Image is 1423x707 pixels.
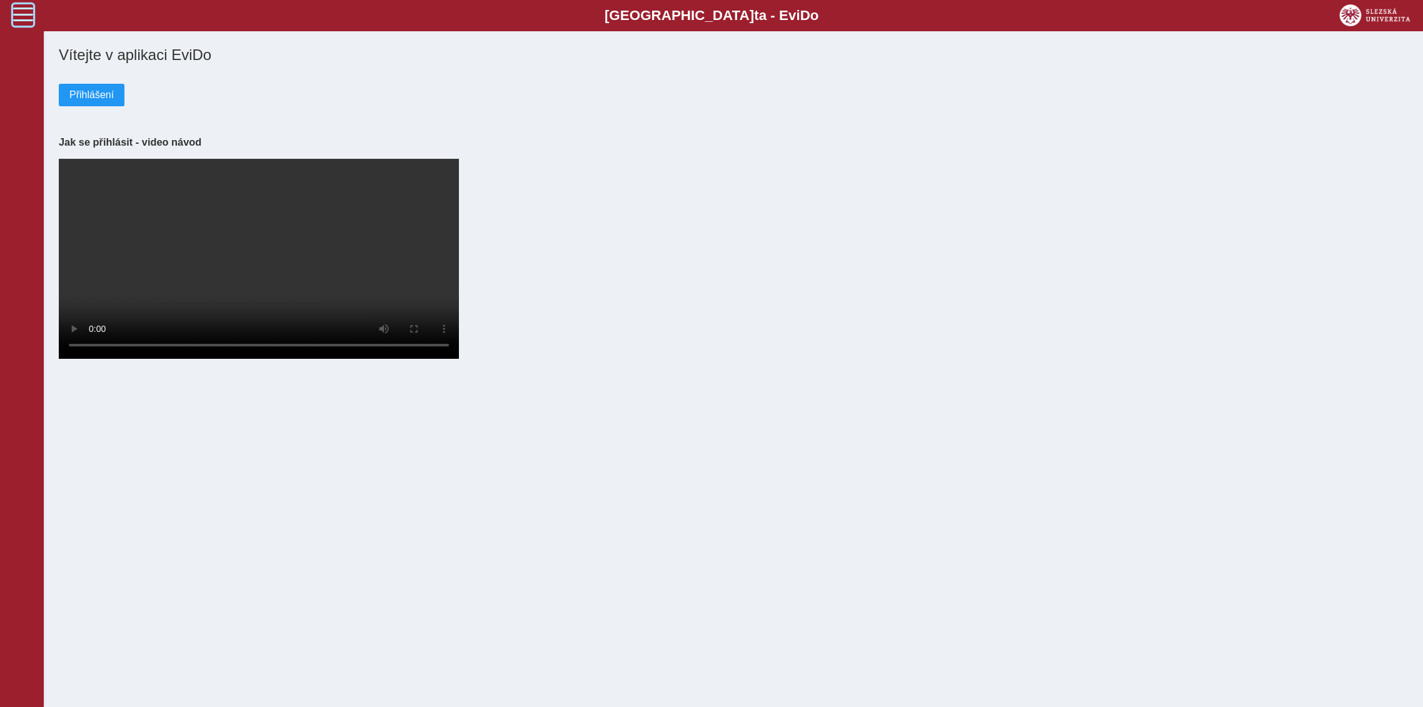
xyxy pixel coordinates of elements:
[754,8,758,23] span: t
[1339,4,1410,26] img: logo_web_su.png
[59,84,124,106] button: Přihlášení
[69,89,114,101] span: Přihlášení
[59,136,1408,148] h3: Jak se přihlásit - video návod
[59,46,1408,64] h1: Vítejte v aplikaci EviDo
[38,8,1385,24] b: [GEOGRAPHIC_DATA] a - Evi
[810,8,819,23] span: o
[59,159,459,359] video: Your browser does not support the video tag.
[800,8,810,23] span: D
